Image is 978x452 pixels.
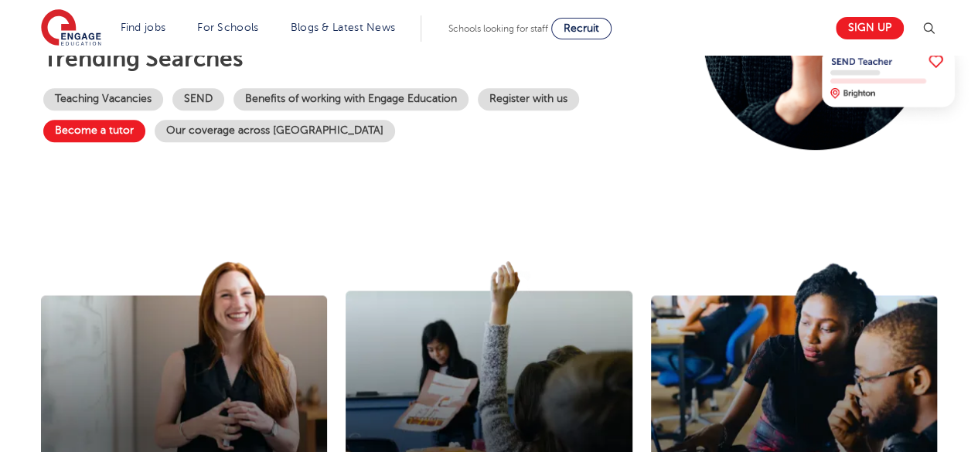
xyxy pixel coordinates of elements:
p: Trending searches [43,45,667,73]
a: Blogs & Latest News [291,22,396,33]
span: Recruit [564,22,599,34]
a: Sign up [836,17,904,39]
a: For Schools [197,22,258,33]
a: Recruit [551,18,612,39]
a: Register with us [478,88,579,110]
a: Find jobs [121,22,166,33]
a: Benefits of working with Engage Education [233,88,469,110]
img: Engage Education [41,9,101,48]
a: Our coverage across [GEOGRAPHIC_DATA] [155,120,395,142]
a: Teaching Vacancies [43,88,163,110]
a: SEND [172,88,224,110]
span: Schools looking for staff [448,23,548,34]
a: Become a tutor [43,120,145,142]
